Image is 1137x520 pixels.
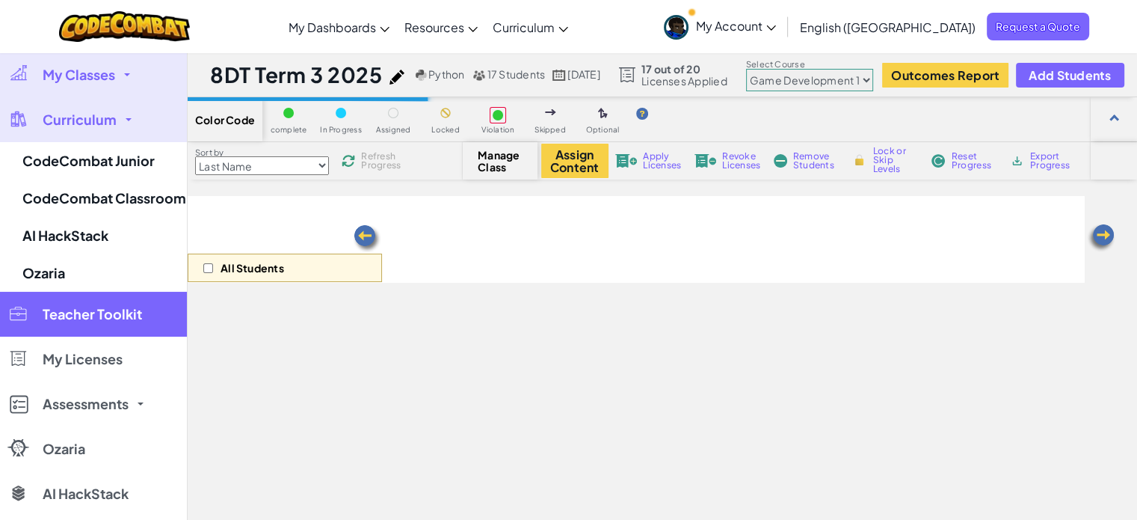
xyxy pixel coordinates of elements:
[485,7,576,47] a: Curriculum
[320,126,362,134] span: In Progress
[43,113,117,126] span: Curriculum
[931,154,946,168] img: IconReset.svg
[493,19,555,35] span: Curriculum
[481,126,514,134] span: Violation
[664,15,688,40] img: avatar
[397,7,485,47] a: Resources
[472,70,486,81] img: MultipleUsers.png
[552,70,566,81] img: calendar.svg
[210,61,382,89] h1: 8DT Term 3 2025
[43,487,129,501] span: AI HackStack
[404,19,464,35] span: Resources
[696,18,776,34] span: My Account
[694,154,717,168] img: IconLicenseRevoke.svg
[636,108,648,120] img: IconHint.svg
[1016,63,1124,88] button: Add Students
[43,397,129,411] span: Assessments
[281,7,397,47] a: My Dashboards
[416,70,427,81] img: python.png
[376,126,411,134] span: Assigned
[1029,69,1111,82] span: Add Students
[793,152,838,170] span: Remove Students
[615,154,638,168] img: IconLicenseApply.svg
[478,149,522,173] span: Manage Class
[774,154,787,168] img: IconRemoveStudents.svg
[746,58,873,70] label: Select Course
[643,152,681,170] span: Apply Licenses
[656,3,783,50] a: My Account
[534,126,566,134] span: Skipped
[389,70,404,85] img: iconPencil.svg
[59,11,190,42] img: CodeCombat logo
[221,262,284,274] p: All Students
[487,67,546,81] span: 17 Students
[987,13,1089,40] a: Request a Quote
[851,153,867,167] img: IconLock.svg
[1086,223,1116,253] img: Arrow_Left.png
[352,224,382,254] img: Arrow_Left.png
[361,152,407,170] span: Refresh Progress
[43,352,123,366] span: My Licenses
[800,19,976,35] span: English ([GEOGRAPHIC_DATA])
[1010,154,1024,168] img: IconArchive.svg
[271,126,307,134] span: complete
[641,63,727,75] span: 17 out of 20
[792,7,983,47] a: English ([GEOGRAPHIC_DATA])
[289,19,376,35] span: My Dashboards
[43,308,142,321] span: Teacher Toolkit
[567,67,600,81] span: [DATE]
[586,126,620,134] span: Optional
[195,114,255,126] span: Color Code
[873,147,917,174] span: Lock or Skip Levels
[641,75,727,87] span: Licenses Applied
[545,109,556,115] img: IconSkippedLevel.svg
[431,126,459,134] span: Locked
[882,63,1008,88] button: Outcomes Report
[195,147,329,159] label: Sort by
[598,108,608,120] img: IconOptionalLevel.svg
[1030,152,1076,170] span: Export Progress
[43,68,115,82] span: My Classes
[541,144,608,178] button: Assign Content
[722,152,760,170] span: Revoke Licenses
[428,67,464,81] span: Python
[952,152,996,170] span: Reset Progress
[43,442,85,456] span: Ozaria
[342,154,355,168] img: IconReload.svg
